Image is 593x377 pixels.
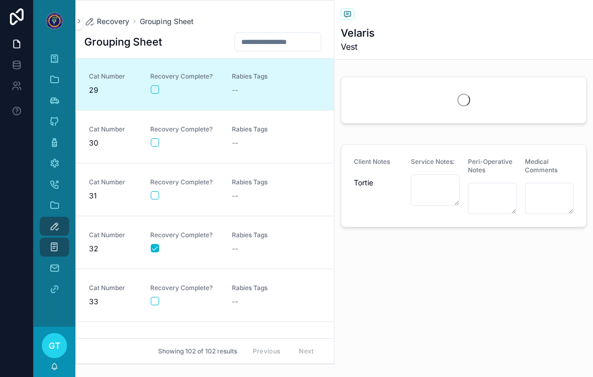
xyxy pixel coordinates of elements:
[150,284,219,292] span: Recovery Complete?
[89,296,138,307] span: 33
[158,347,237,356] span: Showing 102 of 102 results
[525,158,557,174] span: Medical Comments
[49,339,60,352] span: GT
[33,42,75,312] div: scrollable content
[89,138,138,148] span: 30
[150,72,219,81] span: Recovery Complete?
[89,231,138,239] span: Cat Number
[411,158,455,165] span: Service Notes:
[76,216,334,269] a: Cat Number32Recovery Complete?Rabies Tags--
[89,178,138,186] span: Cat Number
[89,191,138,201] span: 31
[150,178,219,186] span: Recovery Complete?
[150,337,219,345] span: Recovery Complete?
[89,125,138,134] span: Cat Number
[89,85,138,95] span: 29
[76,57,334,110] a: Cat Number29Recovery Complete?Rabies Tags--
[232,138,238,148] span: --
[84,35,162,49] h1: Grouping Sheet
[232,72,301,81] span: Rabies Tags
[232,284,301,292] span: Rabies Tags
[232,178,301,186] span: Rabies Tags
[468,158,512,174] span: Peri-Operative Notes
[89,284,138,292] span: Cat Number
[76,321,334,374] a: Cat Number34Recovery Complete?Rabies Tags--
[46,13,63,29] img: App logo
[354,178,402,188] span: Tortie
[232,337,301,345] span: Rabies Tags
[232,125,301,134] span: Rabies Tags
[341,40,375,53] span: Vest
[232,231,301,239] span: Rabies Tags
[232,191,238,201] span: --
[140,16,194,27] a: Grouping Sheet
[150,125,219,134] span: Recovery Complete?
[84,16,129,27] a: Recovery
[354,158,390,165] span: Client Notes
[232,85,238,95] span: --
[89,337,138,345] span: Cat Number
[76,110,334,163] a: Cat Number30Recovery Complete?Rabies Tags--
[232,243,238,254] span: --
[76,163,334,216] a: Cat Number31Recovery Complete?Rabies Tags--
[89,243,138,254] span: 32
[232,296,238,307] span: --
[97,16,129,27] span: Recovery
[150,231,219,239] span: Recovery Complete?
[341,26,375,40] h1: Velaris
[76,269,334,321] a: Cat Number33Recovery Complete?Rabies Tags--
[89,72,138,81] span: Cat Number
